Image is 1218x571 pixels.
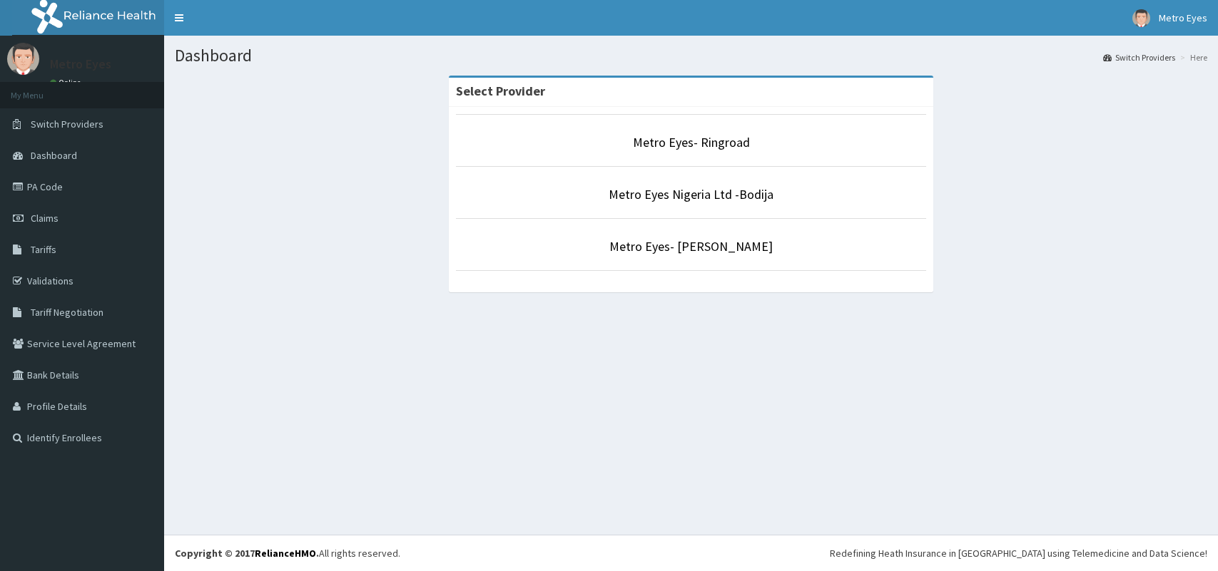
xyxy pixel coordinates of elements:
[31,149,77,162] span: Dashboard
[456,83,545,99] strong: Select Provider
[7,43,39,75] img: User Image
[1159,11,1207,24] span: Metro Eyes
[633,134,750,150] a: Metro Eyes- Ringroad
[1132,9,1150,27] img: User Image
[31,243,56,256] span: Tariffs
[50,58,111,71] p: Metro Eyes
[175,46,1207,65] h1: Dashboard
[1177,51,1207,63] li: Here
[609,238,773,254] a: Metro Eyes- [PERSON_NAME]
[255,547,316,560] a: RelianceHMO
[175,547,319,560] strong: Copyright © 2017 .
[609,186,773,202] a: Metro Eyes Nigeria Ltd -Bodija
[31,212,59,225] span: Claims
[31,118,103,130] span: Switch Providers
[1103,51,1175,63] a: Switch Providers
[830,546,1207,560] div: Redefining Heath Insurance in [GEOGRAPHIC_DATA] using Telemedicine and Data Science!
[164,535,1218,571] footer: All rights reserved.
[50,78,84,88] a: Online
[31,306,103,319] span: Tariff Negotiation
